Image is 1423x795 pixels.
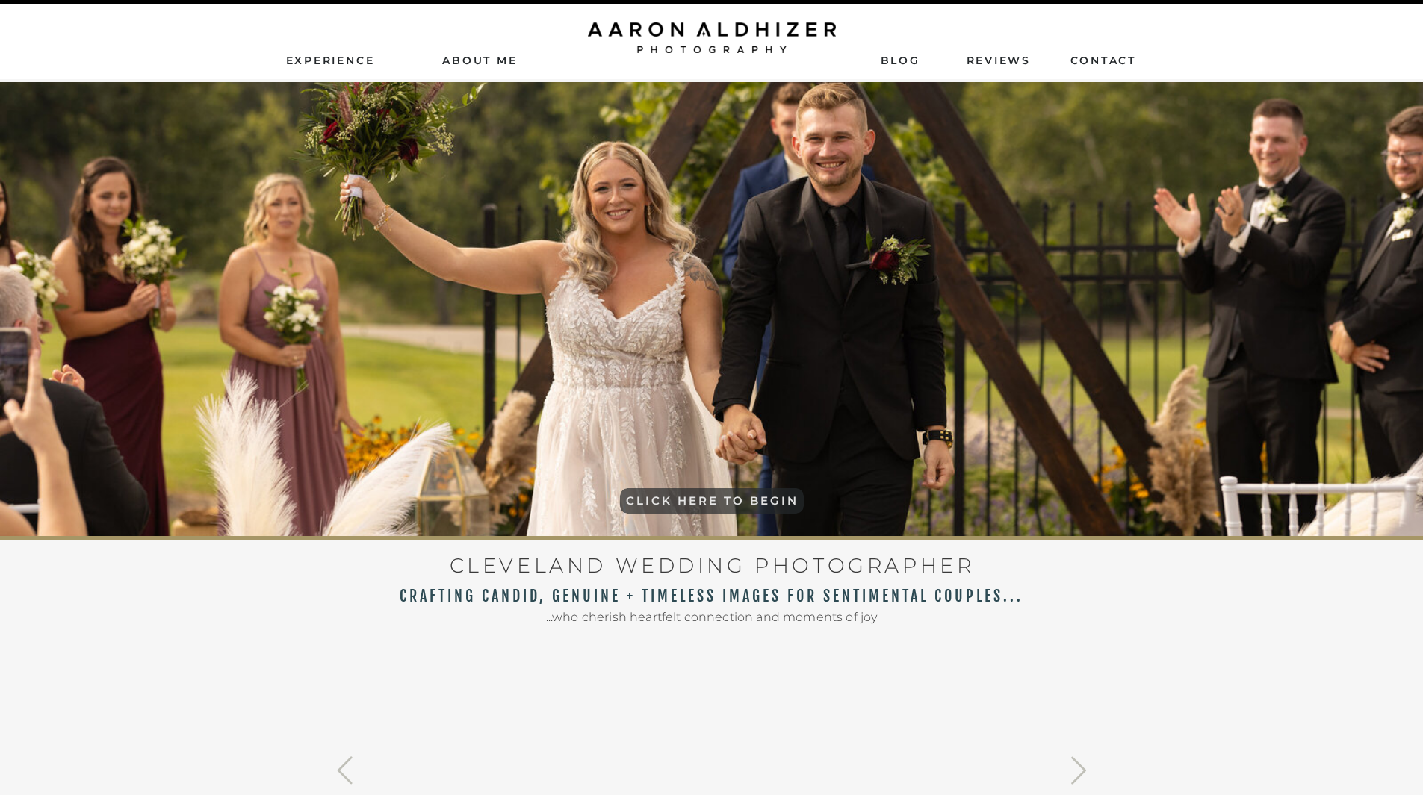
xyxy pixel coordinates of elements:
a: AbouT ME [427,53,533,66]
a: Experience [286,53,377,66]
h1: CLEVELAND WEDDING PHOTOGRAPHER [390,548,1035,573]
a: contact [1070,53,1138,66]
a: Blog [881,53,920,66]
a: CLICK HERE TO BEGIN [621,494,803,511]
h2: CRAFTING CANDID, GENUINE + TIMELESS IMAGES FOR SENTIMENTAL COUPLES... [348,587,1076,605]
a: ReviEws [967,53,1034,66]
h2: ...who cherish heartfelt connection and moments of joy [348,607,1076,624]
